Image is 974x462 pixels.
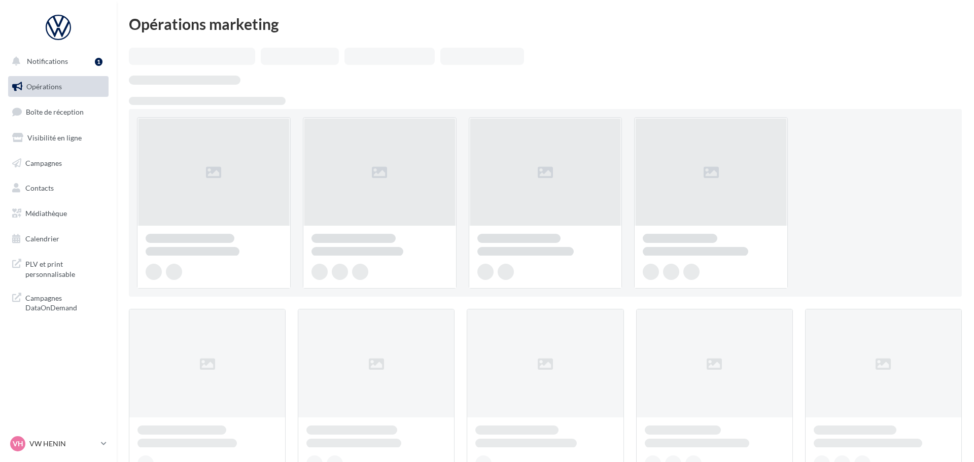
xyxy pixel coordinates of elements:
[6,153,111,174] a: Campagnes
[6,51,107,72] button: Notifications 1
[25,291,105,313] span: Campagnes DataOnDemand
[25,158,62,167] span: Campagnes
[95,58,102,66] div: 1
[6,228,111,250] a: Calendrier
[6,177,111,199] a: Contacts
[6,127,111,149] a: Visibilité en ligne
[25,184,54,192] span: Contacts
[13,439,23,449] span: VH
[6,287,111,317] a: Campagnes DataOnDemand
[29,439,97,449] p: VW HENIN
[27,133,82,142] span: Visibilité en ligne
[26,82,62,91] span: Opérations
[8,434,109,453] a: VH VW HENIN
[25,257,105,279] span: PLV et print personnalisable
[26,108,84,116] span: Boîte de réception
[25,209,67,218] span: Médiathèque
[27,57,68,65] span: Notifications
[6,76,111,97] a: Opérations
[6,101,111,123] a: Boîte de réception
[6,203,111,224] a: Médiathèque
[25,234,59,243] span: Calendrier
[6,253,111,283] a: PLV et print personnalisable
[129,16,962,31] div: Opérations marketing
